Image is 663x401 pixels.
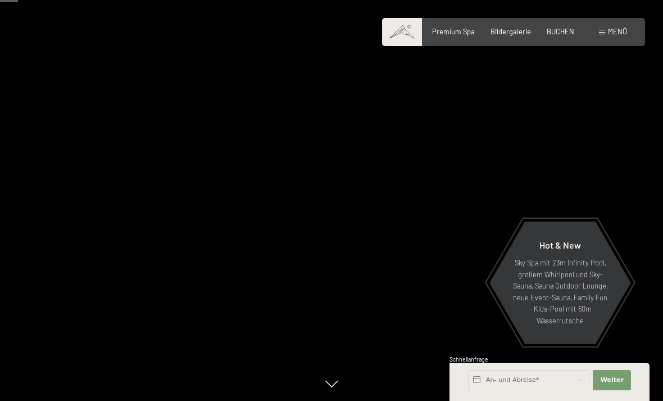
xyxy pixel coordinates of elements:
[593,370,631,390] button: Weiter
[600,376,624,385] span: Weiter
[432,27,475,36] a: Premium Spa
[539,240,581,250] span: Hot & New
[491,27,531,36] a: Bildergalerie
[547,27,574,36] a: BUCHEN
[489,221,632,345] a: Hot & New Sky Spa mit 23m Infinity Pool, großem Whirlpool und Sky-Sauna, Sauna Outdoor Lounge, ne...
[449,356,488,363] span: Schnellanfrage
[608,27,627,36] span: Menü
[511,257,609,326] p: Sky Spa mit 23m Infinity Pool, großem Whirlpool und Sky-Sauna, Sauna Outdoor Lounge, neue Event-S...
